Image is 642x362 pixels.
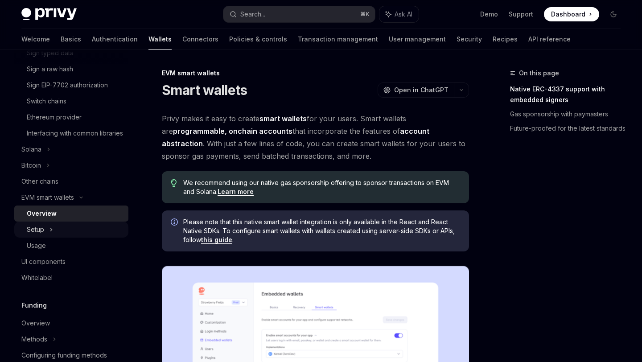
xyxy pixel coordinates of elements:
div: Whitelabel [21,272,53,283]
div: Ethereum provider [27,112,82,123]
a: Welcome [21,29,50,50]
a: Security [457,29,482,50]
a: UI components [14,254,128,270]
a: Switch chains [14,93,128,109]
div: Search... [240,9,265,20]
div: Setup [27,224,44,235]
a: Overview [14,315,128,331]
a: Policies & controls [229,29,287,50]
strong: smart wallets [259,114,307,123]
span: Please note that this native smart wallet integration is only available in the React and React Na... [183,218,460,244]
span: Open in ChatGPT [394,86,449,95]
a: Native ERC-4337 support with embedded signers [510,82,628,107]
a: Usage [14,238,128,254]
div: Usage [27,240,46,251]
div: UI components [21,256,66,267]
div: EVM smart wallets [21,192,74,203]
a: API reference [528,29,571,50]
div: Other chains [21,176,58,187]
div: Sign EIP-7702 authorization [27,80,108,90]
span: We recommend using our native gas sponsorship offering to sponsor transactions on EVM and Solana. [183,178,460,196]
svg: Tip [171,179,177,187]
a: Sign a raw hash [14,61,128,77]
a: Support [509,10,533,19]
button: Toggle dark mode [606,7,621,21]
a: Learn more [218,188,254,196]
div: Configuring funding methods [21,350,107,361]
button: Search...⌘K [223,6,374,22]
a: Future-proofed for the latest standards [510,121,628,136]
a: Ethereum provider [14,109,128,125]
h1: Smart wallets [162,82,247,98]
div: EVM smart wallets [162,69,469,78]
a: Other chains [14,173,128,189]
a: Sign EIP-7702 authorization [14,77,128,93]
a: Wallets [148,29,172,50]
span: ⌘ K [360,11,370,18]
span: Dashboard [551,10,585,19]
button: Open in ChatGPT [378,82,454,98]
div: Methods [21,334,47,345]
div: Sign a raw hash [27,64,73,74]
div: Switch chains [27,96,66,107]
div: Interfacing with common libraries [27,128,123,139]
img: dark logo [21,8,77,21]
a: Overview [14,206,128,222]
a: User management [389,29,446,50]
strong: programmable, onchain accounts [173,127,292,136]
a: Interfacing with common libraries [14,125,128,141]
h5: Funding [21,300,47,311]
div: Solana [21,144,41,155]
a: Whitelabel [14,270,128,286]
a: Basics [61,29,81,50]
span: On this page [519,68,559,78]
a: Connectors [182,29,218,50]
button: Ask AI [379,6,419,22]
div: Overview [21,318,50,329]
div: Bitcoin [21,160,41,171]
a: Demo [480,10,498,19]
span: Privy makes it easy to create for your users. Smart wallets are that incorporate the features of ... [162,112,469,162]
a: this guide [201,236,232,244]
a: Recipes [493,29,518,50]
span: Ask AI [395,10,412,19]
a: Authentication [92,29,138,50]
div: Overview [27,208,57,219]
a: Dashboard [544,7,599,21]
svg: Info [171,218,180,227]
a: Gas sponsorship with paymasters [510,107,628,121]
a: Transaction management [298,29,378,50]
